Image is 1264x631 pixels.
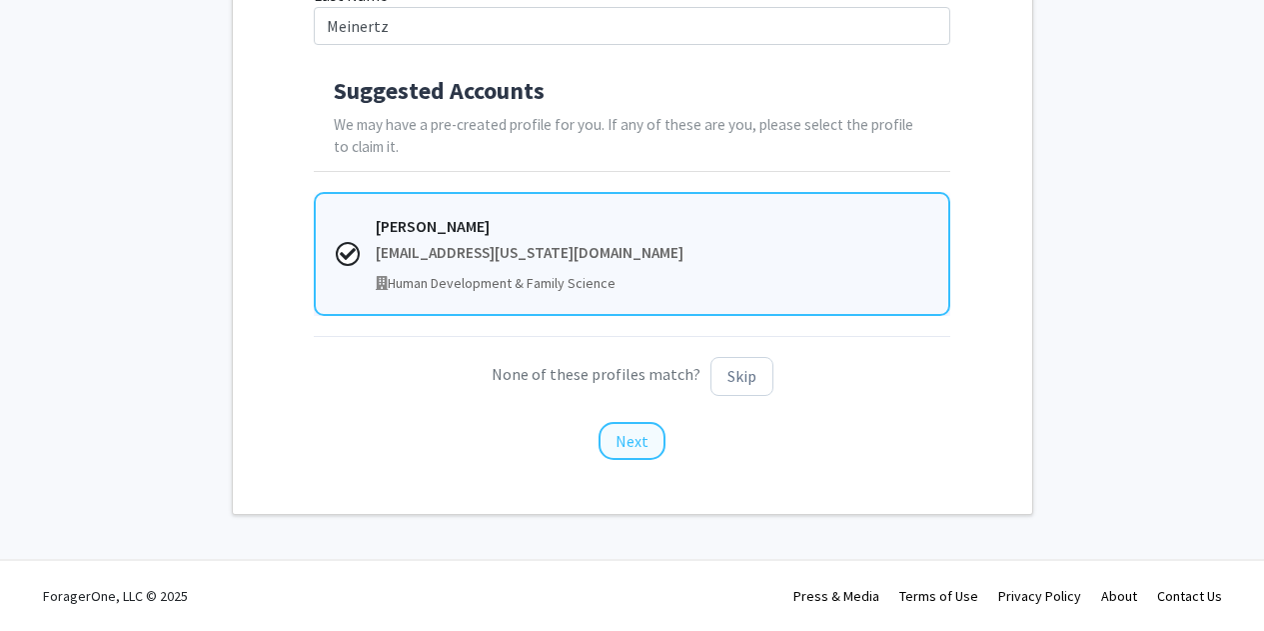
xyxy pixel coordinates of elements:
a: Terms of Use [899,587,978,605]
div: [PERSON_NAME] [376,214,928,238]
p: None of these profiles match? [314,357,950,396]
p: We may have a pre-created profile for you. If any of these are you, please select the profile to ... [334,114,930,160]
a: Contact Us [1157,587,1222,605]
span: Human Development & Family Science [388,274,616,292]
div: ForagerOne, LLC © 2025 [43,561,188,631]
button: Skip [710,357,773,396]
a: Press & Media [793,587,879,605]
iframe: Chat [15,541,85,616]
h4: Suggested Accounts [334,77,930,106]
button: Next [599,422,665,460]
a: About [1101,587,1137,605]
div: [EMAIL_ADDRESS][US_STATE][DOMAIN_NAME] [376,242,928,265]
a: Privacy Policy [998,587,1081,605]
